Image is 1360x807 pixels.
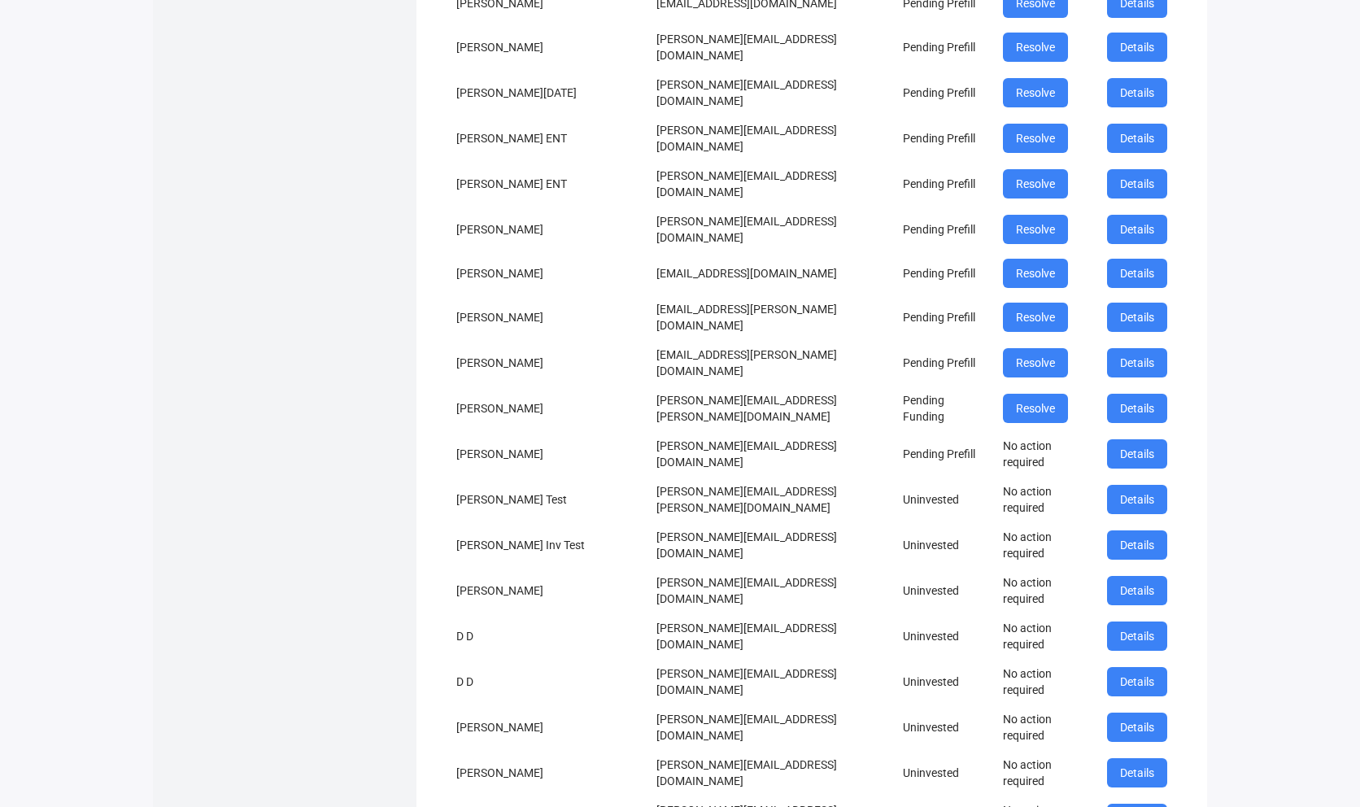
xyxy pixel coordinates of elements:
td: [PERSON_NAME][EMAIL_ADDRESS][DOMAIN_NAME] [643,568,890,613]
button: Details [1107,394,1167,423]
button: Details [1107,33,1167,62]
td: [PERSON_NAME][EMAIL_ADDRESS][DOMAIN_NAME] [643,24,890,70]
td: Uninvested [890,750,990,796]
button: Details [1107,439,1167,469]
td: [PERSON_NAME] Inv Test [443,522,643,568]
td: [EMAIL_ADDRESS][PERSON_NAME][DOMAIN_NAME] [643,294,890,340]
button: Details [1107,713,1167,742]
button: Details [1107,169,1167,198]
td: [PERSON_NAME][EMAIL_ADDRESS][DOMAIN_NAME] [643,207,890,252]
td: [PERSON_NAME][EMAIL_ADDRESS][DOMAIN_NAME] [643,659,890,704]
td: [PERSON_NAME][EMAIL_ADDRESS][DOMAIN_NAME] [643,522,890,568]
button: Details [1107,78,1167,107]
td: No action required [990,568,1095,613]
td: [PERSON_NAME][EMAIL_ADDRESS][PERSON_NAME][DOMAIN_NAME] [643,386,890,431]
td: Uninvested [890,659,990,704]
td: No action required [990,704,1095,750]
td: [PERSON_NAME][EMAIL_ADDRESS][PERSON_NAME][DOMAIN_NAME] [643,477,890,522]
button: Resolve [1003,169,1068,198]
button: Resolve [1003,78,1068,107]
button: Resolve [1003,303,1068,332]
td: [EMAIL_ADDRESS][PERSON_NAME][DOMAIN_NAME] [643,340,890,386]
button: Resolve [1003,348,1068,377]
td: D D [443,613,643,659]
td: No action required [990,522,1095,568]
td: [PERSON_NAME][EMAIL_ADDRESS][DOMAIN_NAME] [643,750,890,796]
td: [PERSON_NAME] Test [443,477,643,522]
td: D D [443,659,643,704]
button: Details [1107,259,1167,288]
td: Uninvested [890,613,990,659]
td: Pending Prefill [890,294,990,340]
button: Resolve [1003,215,1068,244]
td: Pending Prefill [890,207,990,252]
button: Details [1107,215,1167,244]
td: [PERSON_NAME] ENT [443,116,643,161]
button: Resolve [1003,124,1068,153]
button: Resolve [1003,259,1068,288]
button: Details [1107,124,1167,153]
td: [PERSON_NAME] [443,431,643,477]
td: Pending Prefill [890,340,990,386]
td: Pending Prefill [890,70,990,116]
td: [PERSON_NAME] [443,704,643,750]
td: No action required [990,431,1095,477]
td: [PERSON_NAME][EMAIL_ADDRESS][DOMAIN_NAME] [643,613,890,659]
td: Pending Prefill [890,24,990,70]
td: [PERSON_NAME][EMAIL_ADDRESS][DOMAIN_NAME] [643,431,890,477]
td: No action required [990,613,1095,659]
button: Details [1107,530,1167,560]
td: Uninvested [890,477,990,522]
button: Details [1107,667,1167,696]
td: [PERSON_NAME] [443,252,643,294]
td: Uninvested [890,568,990,613]
button: Resolve [1003,33,1068,62]
td: Pending Prefill [890,116,990,161]
td: Uninvested [890,522,990,568]
td: [EMAIL_ADDRESS][DOMAIN_NAME] [643,252,890,294]
td: Pending Prefill [890,161,990,207]
td: [PERSON_NAME][EMAIL_ADDRESS][DOMAIN_NAME] [643,704,890,750]
td: [PERSON_NAME] [443,294,643,340]
td: [PERSON_NAME] [443,750,643,796]
td: Pending Funding [890,386,990,431]
button: Resolve [1003,394,1068,423]
button: Details [1107,758,1167,787]
button: Details [1107,348,1167,377]
td: Uninvested [890,704,990,750]
td: [PERSON_NAME] [443,207,643,252]
td: No action required [990,659,1095,704]
td: [PERSON_NAME] [443,568,643,613]
td: [PERSON_NAME] ENT [443,161,643,207]
td: [PERSON_NAME][EMAIL_ADDRESS][DOMAIN_NAME] [643,161,890,207]
button: Details [1107,576,1167,605]
td: [PERSON_NAME][DATE] [443,70,643,116]
td: [PERSON_NAME][EMAIL_ADDRESS][DOMAIN_NAME] [643,70,890,116]
button: Details [1107,303,1167,332]
td: [PERSON_NAME] [443,386,643,431]
td: No action required [990,477,1095,522]
td: [PERSON_NAME] [443,340,643,386]
td: Pending Prefill [890,431,990,477]
button: Details [1107,485,1167,514]
button: Details [1107,622,1167,651]
td: No action required [990,750,1095,796]
td: Pending Prefill [890,252,990,294]
td: [PERSON_NAME] [443,24,643,70]
td: [PERSON_NAME][EMAIL_ADDRESS][DOMAIN_NAME] [643,116,890,161]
